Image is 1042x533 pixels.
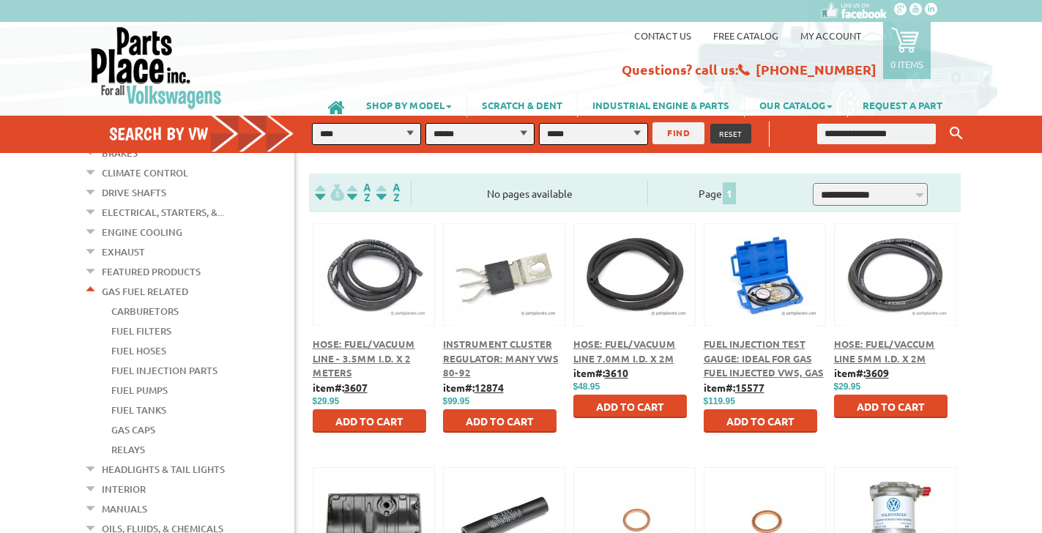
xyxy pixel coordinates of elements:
button: Add to Cart [704,409,817,433]
span: RESET [719,128,743,139]
b: item#: [704,381,764,394]
b: item#: [834,366,889,379]
a: 0 items [883,22,931,79]
button: Add to Cart [573,395,687,418]
img: Sort by Sales Rank [373,184,403,201]
u: 3610 [605,366,628,379]
button: FIND [652,122,704,144]
span: $48.95 [573,381,600,392]
button: RESET [710,124,751,143]
a: Manuals [102,499,147,518]
button: Keyword Search [945,122,967,146]
a: Fuel Filters [111,321,171,340]
a: Contact us [634,29,691,42]
b: item#: [573,366,628,379]
b: item#: [443,381,504,394]
div: Page [647,180,786,206]
span: Add to Cart [596,400,664,413]
a: Fuel Tanks [111,400,166,420]
a: REQUEST A PART [848,92,957,117]
b: item#: [313,381,368,394]
u: 3607 [344,381,368,394]
h4: Search by VW [109,123,310,144]
u: 3609 [866,366,889,379]
a: Fuel Pumps [111,381,168,400]
span: Add to Cart [726,414,794,428]
a: Engine Cooling [102,223,182,242]
p: 0 items [890,58,923,70]
a: Hose: Fuel/Vacuum Line - 3.5mm I.D. x 2 meters [313,338,415,379]
span: $119.95 [704,396,735,406]
a: Hose: Fuel/Vacuum Line 7.0mm I.D. x 2m [573,338,676,365]
button: Add to Cart [313,409,426,433]
a: Electrical, Starters, &... [102,203,224,222]
a: Brakes [102,143,138,163]
a: Free Catalog [713,29,778,42]
a: Hose: Fuel/Vaccum Line 5mm I.D. x 2m [834,338,935,365]
span: Add to Cart [857,400,925,413]
a: OUR CATALOG [745,92,847,117]
div: No pages available [412,186,647,201]
a: Relays [111,440,145,459]
img: Sort by Headline [344,184,373,201]
a: Drive Shafts [102,183,166,202]
a: Exhaust [102,242,145,261]
a: SCRATCH & DENT [467,92,577,117]
a: Gas Caps [111,420,155,439]
span: $99.95 [443,396,470,406]
span: $29.95 [834,381,861,392]
img: Parts Place Inc! [89,26,223,110]
a: Gas Fuel Related [102,282,188,301]
a: Instrument Cluster Regulator: Many VWs 80-92 [443,338,559,379]
a: Fuel Injection Test Gauge: Ideal for Gas Fuel Injected VWs, Gas [704,338,824,379]
a: Fuel Injection Parts [111,361,217,380]
a: INDUSTRIAL ENGINE & PARTS [578,92,744,117]
a: Featured Products [102,262,201,281]
a: SHOP BY MODEL [351,92,466,117]
a: Fuel Hoses [111,341,166,360]
span: 1 [723,182,736,204]
u: 12874 [475,381,504,394]
a: Climate Control [102,163,188,182]
a: Carburetors [111,302,179,321]
span: $29.95 [313,396,340,406]
button: Add to Cart [834,395,948,418]
span: Add to Cart [466,414,534,428]
img: filterpricelow.svg [315,184,344,201]
a: Interior [102,480,146,499]
a: Headlights & Tail Lights [102,460,225,479]
span: Add to Cart [335,414,403,428]
a: My Account [800,29,861,42]
u: 15577 [735,381,764,394]
button: Add to Cart [443,409,557,433]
